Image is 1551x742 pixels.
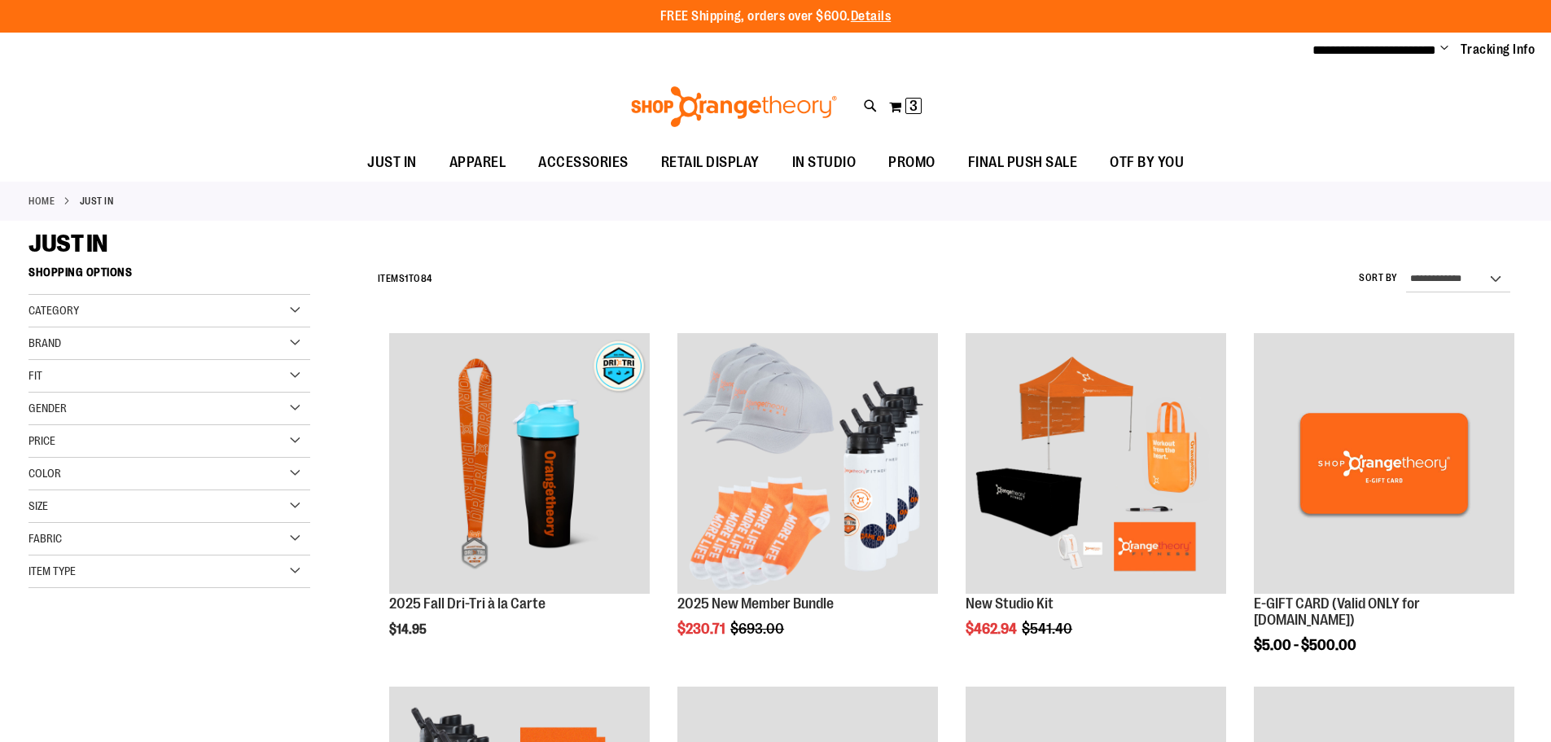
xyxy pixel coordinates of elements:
h2: Items to [378,266,432,292]
span: Size [28,499,48,512]
span: Fabric [28,532,62,545]
span: PROMO [888,144,935,181]
span: 84 [421,273,432,284]
span: Color [28,467,61,480]
a: RETAIL DISPLAY [645,144,776,182]
a: 2025 New Member Bundle [677,595,834,612]
a: JUST IN [351,144,433,181]
a: 2025 Fall Dri-Tri à la Carte [389,333,650,596]
a: PROMO [872,144,952,182]
a: 2025 New Member Bundle [677,333,938,596]
strong: JUST IN [80,194,114,209]
a: Home [28,194,55,209]
button: Account menu [1440,42,1448,58]
img: E-GIFT CARD (Valid ONLY for ShopOrangetheory.com) [1254,333,1514,594]
span: $14.95 [389,622,429,637]
a: APPAREL [433,144,523,182]
a: New Studio Kit [966,595,1054,612]
span: Category [28,304,79,317]
a: E-GIFT CARD (Valid ONLY for [DOMAIN_NAME]) [1254,595,1420,628]
div: product [381,325,658,678]
a: OTF BY YOU [1093,144,1200,182]
div: product [1246,325,1523,694]
span: $5.00 - $500.00 [1254,637,1356,653]
label: Sort By [1359,271,1398,285]
a: Details [851,9,892,24]
span: RETAIL DISPLAY [661,144,760,181]
span: 3 [909,98,918,114]
span: Item Type [28,564,76,577]
span: OTF BY YOU [1110,144,1184,181]
div: product [669,325,946,678]
span: IN STUDIO [792,144,857,181]
span: JUST IN [367,144,417,181]
span: $541.40 [1022,621,1075,637]
span: $230.71 [677,621,728,637]
div: product [957,325,1234,678]
a: E-GIFT CARD (Valid ONLY for ShopOrangetheory.com) [1254,333,1514,596]
span: Gender [28,402,67,415]
img: 2025 Fall Dri-Tri à la Carte [389,333,650,594]
span: Brand [28,336,61,349]
span: APPAREL [449,144,506,181]
a: FINAL PUSH SALE [952,144,1094,182]
span: FINAL PUSH SALE [968,144,1078,181]
a: ACCESSORIES [522,144,645,182]
span: 1 [405,273,409,284]
span: Fit [28,369,42,382]
span: JUST IN [28,230,107,257]
p: FREE Shipping, orders over $600. [660,7,892,26]
img: New Studio Kit [966,333,1226,594]
a: Tracking Info [1461,41,1536,59]
img: Shop Orangetheory [629,86,839,127]
span: $693.00 [730,621,786,637]
a: IN STUDIO [776,144,873,182]
span: Price [28,434,55,447]
img: 2025 New Member Bundle [677,333,938,594]
strong: Shopping Options [28,258,310,295]
span: $462.94 [966,621,1019,637]
span: ACCESSORIES [538,144,629,181]
a: 2025 Fall Dri-Tri à la Carte [389,595,545,612]
a: New Studio Kit [966,333,1226,596]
